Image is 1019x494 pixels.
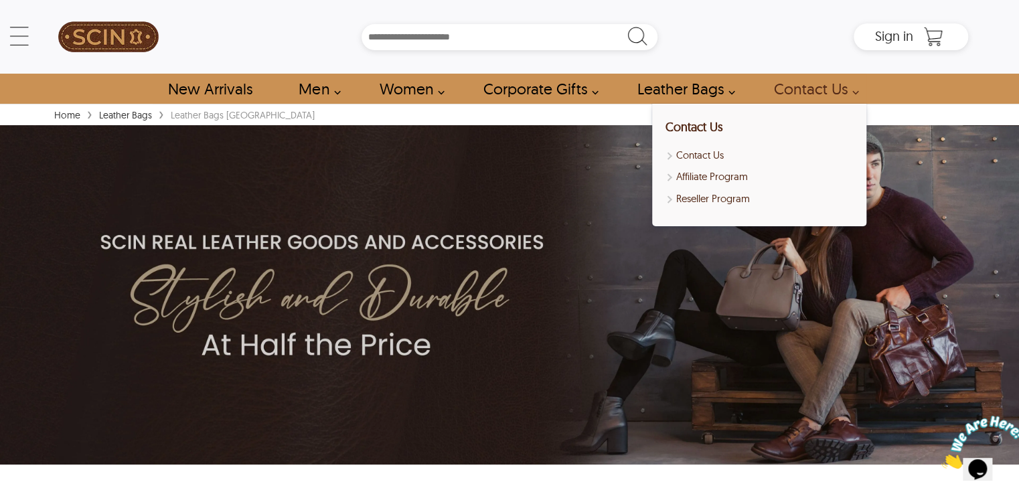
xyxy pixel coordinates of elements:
div: Leather Bags [GEOGRAPHIC_DATA] [167,108,318,122]
a: Home [51,109,84,121]
span: › [87,102,92,125]
img: SCIN [58,7,159,67]
a: Shopping Cart [920,27,947,47]
img: Chat attention grabber [5,5,88,58]
a: Shop Leather Corporate Gifts [468,74,606,104]
a: Contact Us [665,148,853,163]
span: › [159,102,164,125]
a: shop men's leather jackets [283,74,347,104]
a: Shop Women Leather Jackets [364,74,451,104]
span: Sign in [875,27,913,44]
a: SCIN [51,7,165,67]
iframe: chat widget [936,410,1019,474]
a: Shop Leather Bags [622,74,742,104]
a: Contact Us [665,119,723,135]
a: Reseller Program [665,191,853,207]
a: Leather Bags [96,109,155,121]
a: contact-us [759,74,866,104]
a: Affiliate Program [665,169,853,185]
a: Shop New Arrivals [153,74,267,104]
a: Sign in [875,32,913,43]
